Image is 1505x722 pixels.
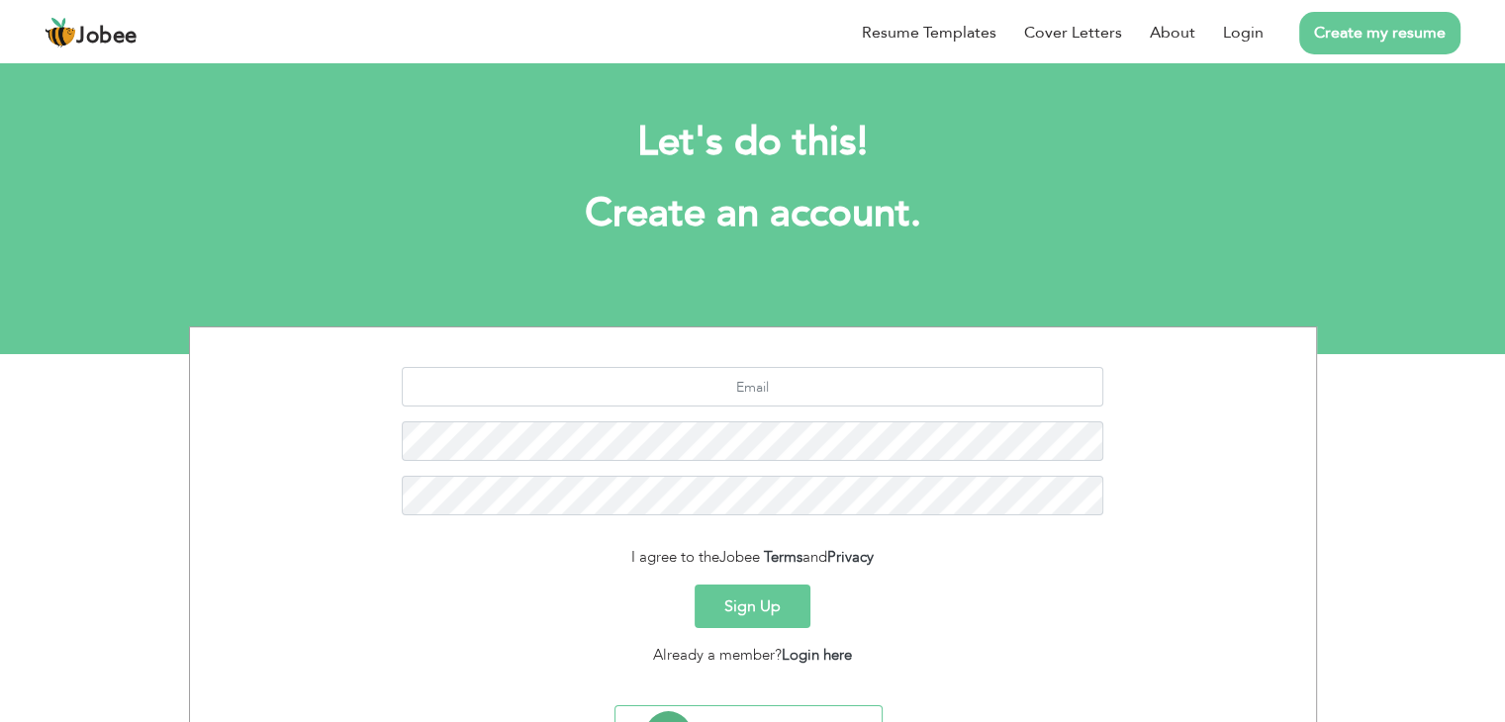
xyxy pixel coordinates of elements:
a: Privacy [827,547,874,567]
img: jobee.io [45,17,76,48]
a: Terms [764,547,802,567]
a: Cover Letters [1024,21,1122,45]
h2: Let's do this! [219,117,1287,168]
input: Email [402,367,1103,406]
a: About [1150,21,1195,45]
a: Create my resume [1299,12,1460,54]
h1: Create an account. [219,188,1287,239]
span: Jobee [719,547,760,567]
div: Already a member? [205,644,1301,667]
a: Jobee [45,17,138,48]
a: Resume Templates [862,21,996,45]
button: Sign Up [695,585,810,628]
div: I agree to the and [205,546,1301,569]
a: Login here [782,645,852,665]
a: Login [1223,21,1264,45]
span: Jobee [76,26,138,47]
